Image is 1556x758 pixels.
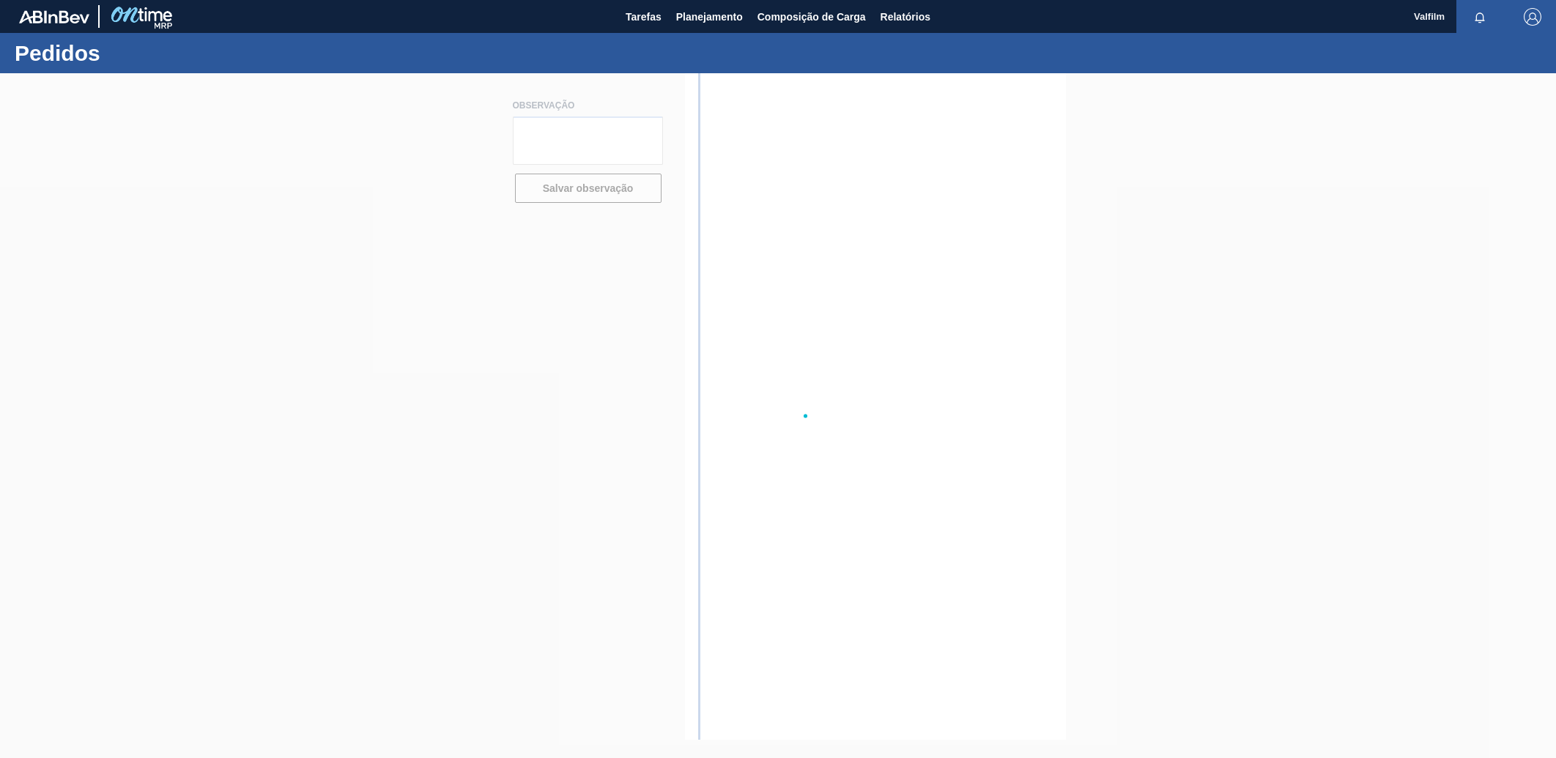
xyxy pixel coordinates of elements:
button: Notificações [1456,7,1503,27]
span: Planejamento [676,8,743,26]
span: Relatórios [881,8,930,26]
span: Composição de Carga [757,8,866,26]
img: Logout [1524,8,1541,26]
span: Tarefas [626,8,662,26]
h1: Pedidos [15,45,275,62]
img: TNhmsLtSVTkK8tSr43FrP2fwEKptu5GPRR3wAAAABJRU5ErkJggg== [19,10,89,23]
